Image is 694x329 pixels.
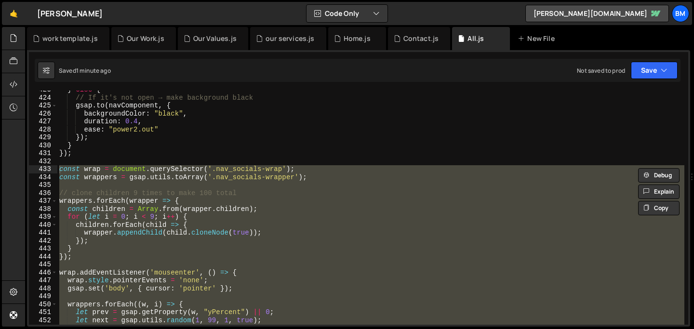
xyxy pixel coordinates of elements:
[29,285,57,293] div: 448
[2,2,26,25] a: 🤙
[29,133,57,142] div: 429
[344,34,371,43] div: Home.js
[29,94,57,102] div: 424
[29,316,57,325] div: 452
[29,213,57,221] div: 439
[29,149,57,158] div: 431
[29,158,57,166] div: 432
[127,34,164,43] div: Our Work.js
[29,205,57,213] div: 438
[638,184,680,199] button: Explain
[638,168,680,183] button: Debug
[307,5,387,22] button: Code Only
[29,229,57,237] div: 441
[29,269,57,277] div: 446
[37,8,103,19] div: [PERSON_NAME]
[29,253,57,261] div: 444
[29,173,57,182] div: 434
[29,118,57,126] div: 427
[29,142,57,150] div: 430
[29,221,57,229] div: 440
[29,165,57,173] div: 433
[76,66,111,75] div: 1 minute ago
[672,5,689,22] a: bm
[193,34,237,43] div: Our Values.js
[577,66,625,75] div: Not saved to prod
[29,237,57,245] div: 442
[29,292,57,301] div: 449
[29,301,57,309] div: 450
[29,276,57,285] div: 447
[467,34,484,43] div: All.js
[29,197,57,205] div: 437
[29,181,57,189] div: 435
[29,245,57,253] div: 443
[29,308,57,316] div: 451
[525,5,669,22] a: [PERSON_NAME][DOMAIN_NAME]
[29,110,57,118] div: 426
[59,66,111,75] div: Saved
[29,189,57,197] div: 436
[29,102,57,110] div: 425
[638,201,680,215] button: Copy
[403,34,439,43] div: Contact.js
[29,261,57,269] div: 445
[29,126,57,134] div: 428
[42,34,98,43] div: work template.js
[266,34,314,43] div: our services.js
[518,34,558,43] div: New File
[631,62,678,79] button: Save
